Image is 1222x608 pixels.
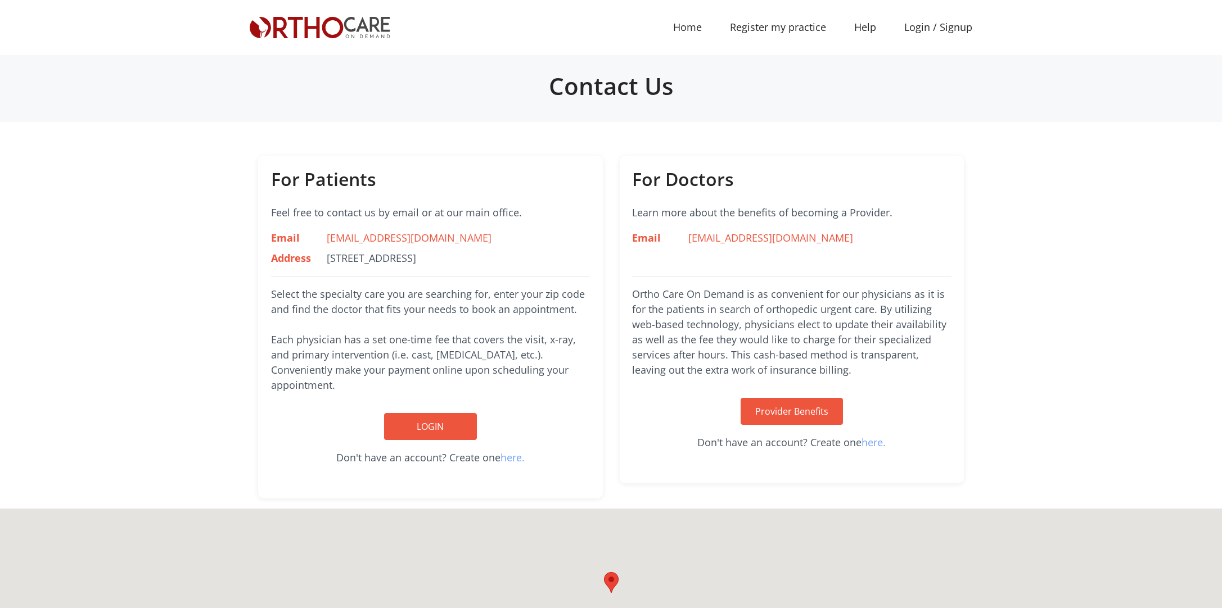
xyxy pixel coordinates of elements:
a: Help [840,15,890,40]
div: 11710 Wilshire Blvd, Los Angeles, CA 90025 [604,572,619,593]
p: Don't have an account? Create one [632,435,952,450]
a: [EMAIL_ADDRESS][DOMAIN_NAME] [688,231,853,244]
a: Register my practice [716,15,840,40]
h2: Contact Us [250,72,972,100]
a: here. [500,451,525,464]
div: Email [263,230,319,246]
p: Select the specialty care you are searching for, enter your zip code and find the doctor that fit... [271,287,590,393]
p: Don't have an account? Create one [271,450,590,465]
div: Address [263,251,319,266]
a: Login / Signup [890,20,986,35]
p: Ortho Care On Demand is as convenient for our physicians as it is for the patients in search of o... [632,287,952,378]
div: Email [624,230,680,246]
a: Provider Benefits [741,398,843,425]
p: Learn more about the benefits of becoming a Provider. [632,205,952,220]
h4: For Patients [271,169,590,190]
a: [EMAIL_ADDRESS][DOMAIN_NAME] [327,231,491,244]
a: Home [659,15,716,40]
a: LOGIN [384,413,477,440]
a: here. [862,435,886,449]
div: [STREET_ADDRESS] [318,251,542,266]
h4: For Doctors [632,169,952,190]
p: Feel free to contact us by email or at our main office. [271,205,590,220]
